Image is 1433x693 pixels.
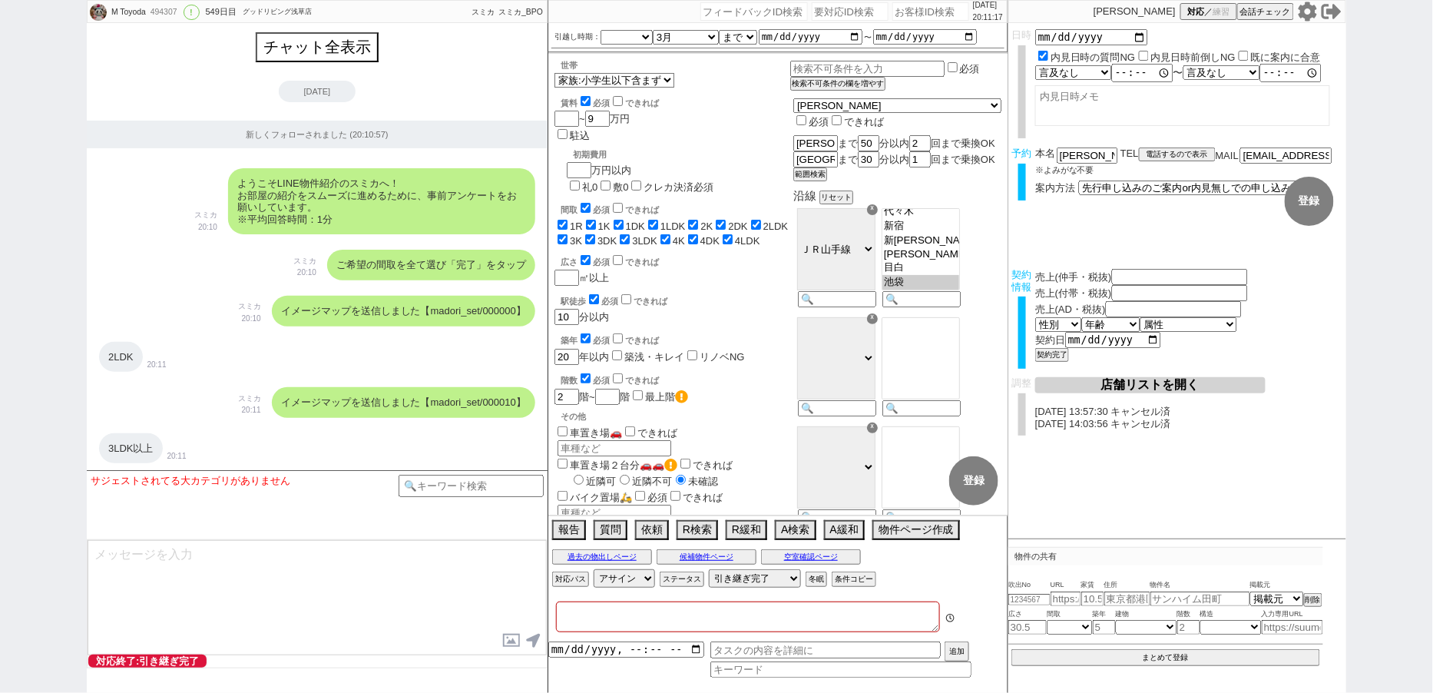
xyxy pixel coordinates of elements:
input: https://suumo.jp/chintai/jnc_000022489271 [1051,592,1081,606]
div: イメージマップを送信しました【madori_set/000010】 [272,387,535,418]
label: 3DK [597,235,617,247]
div: 初期費用 [573,149,713,161]
span: 必須 [593,376,610,385]
p: 20:10 [238,313,261,325]
label: バイク置場🛵 [554,492,632,503]
label: 3LDK [632,235,657,247]
label: 近隣可 [570,476,616,487]
label: 礼0 [582,181,597,193]
span: 対応終了:引き継ぎ完了 [88,655,207,668]
p: [DATE] 13:57:30 キャンセル済 [1035,406,1342,418]
button: 契約完了 [1035,348,1069,362]
span: 必須 [809,116,829,128]
input: 車種など [558,440,671,456]
p: 物件の共有 [1008,547,1323,565]
label: 既に案内に合意 [1251,51,1321,63]
label: できれば [622,427,677,439]
label: リノベNG [700,351,745,363]
label: 引越し時期： [554,31,601,43]
div: ☓ [867,204,878,215]
button: 質問 [594,520,627,540]
button: 条件コピー [832,572,876,587]
button: A緩和 [824,520,865,540]
label: 内見日時前倒しNG [1151,51,1236,63]
div: ~ 万円 [554,88,659,143]
input: 東京都港区海岸３ [1104,592,1150,606]
span: 家賃 [1081,579,1104,592]
span: URL [1051,579,1081,592]
input: できれば [680,459,690,469]
span: 構造 [1200,608,1262,621]
p: その他 [561,411,790,423]
div: ! [184,5,200,20]
div: 賃料 [561,94,659,109]
div: まで 分以内 [793,151,1001,167]
button: チャット全表示 [256,32,379,62]
p: スミカ [194,209,217,221]
input: 🔍 [882,291,961,307]
option: 新[PERSON_NAME] [882,234,959,248]
label: 〜 [864,33,872,41]
span: 練習 [1213,6,1230,18]
span: 沿線 [793,189,816,202]
button: 冬眠 [806,572,827,587]
img: 0hWf7mkIhYCEkaFCCI_Od2NmpECyM5ZVFbMyZPKCccVHpwd08eZHoQL31HUnAndB9KNHZPLSpEXn4WB38vBEL0fR0kVn4jIEk... [90,4,107,21]
input: 🔍 [882,509,961,526]
label: できれば [677,459,733,471]
button: 検索不可条件の欄を増やす [790,77,885,91]
label: 1LDK [660,220,686,232]
button: R検索 [677,520,718,540]
button: 物件ページ作成 [872,520,960,540]
input: 1234567 [1008,594,1051,605]
button: 候補物件ページ [657,549,756,565]
div: ようこそLINE物件紹介のスミカへ！ お部屋の紹介をスムーズに進めるために、事前アンケートをお願いしています。 ※平均回答時間：1分 [228,168,535,234]
label: 1K [598,220,611,232]
div: 〜 [1035,64,1342,82]
span: 入力専用URL [1262,608,1323,621]
button: 登録 [949,456,998,506]
p: 20:11 [238,404,261,416]
input: タスクの内容を詳細に [710,642,941,658]
input: 要対応ID検索 [812,2,889,21]
span: 必須 [593,257,610,267]
button: 範囲検索 [793,167,827,181]
option: [PERSON_NAME] [882,290,959,302]
input: 10.5 [1081,592,1104,606]
input: できれば [832,115,842,125]
span: 回まで乗換OK [931,154,995,165]
span: 必須 [593,336,610,345]
span: 間取 [1047,608,1093,621]
label: 内見日時の質問NG [1051,51,1136,63]
div: 万円以内 [567,143,713,194]
div: 年以内 [554,331,790,365]
input: 5 [1093,620,1116,635]
label: 4LDK [735,235,760,247]
label: 1DK [626,220,645,232]
span: 住所 [1104,579,1150,592]
label: できれば [610,376,659,385]
label: 2DK [728,220,747,232]
div: まで 分以内 [793,135,1001,151]
div: 駅徒歩 [561,292,790,307]
button: まとめて登録 [1011,649,1320,666]
div: ご希望の間取を全て選び「完了」をタップ [327,250,535,280]
input: 車置き場🚗 [558,426,568,436]
div: 間取 [561,201,790,216]
label: 未確認 [672,476,718,487]
button: 登録 [1285,177,1334,226]
button: ステータス [660,572,704,587]
span: ※よみがな不要 [1035,165,1094,174]
p: スミカ [238,300,261,313]
label: 車置き場２台分🚗🚗 [554,459,677,471]
p: 20:11 [167,450,187,463]
input: できれば [613,203,623,213]
div: ☓ [867,313,878,324]
input: できれば [613,255,623,265]
input: お客様ID検索 [892,2,969,21]
input: 2 [1177,620,1200,635]
span: 回まで乗換OK [931,138,995,149]
span: 会話チェック [1240,6,1291,18]
label: 車置き場🚗 [554,427,622,439]
input: 30.5 [1008,620,1047,635]
label: できれば [829,116,884,128]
